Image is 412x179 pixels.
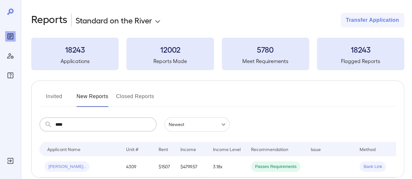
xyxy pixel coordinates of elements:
div: Newest [164,117,230,132]
td: $4799.57 [175,156,208,177]
h3: 12002 [126,44,214,55]
td: 3.18x [208,156,246,177]
div: Rent [159,145,169,153]
h5: Meet Requirements [222,57,309,65]
div: Unit # [126,145,138,153]
button: Transfer Application [341,13,404,27]
div: Reports [5,31,16,42]
summary: 18243Applications12002Reports Made5780Meet Requirements18243Flagged Reports [31,38,404,70]
span: Bank Link [360,164,386,170]
td: 4309 [121,156,153,177]
div: Manage Users [5,51,16,61]
button: Invited [39,91,69,107]
div: Issue [311,145,321,153]
div: Method [360,145,376,153]
h3: 5780 [222,44,309,55]
span: [PERSON_NAME].. [45,164,90,170]
span: Passes Requirements [251,164,300,170]
h2: Reports [31,13,67,27]
h3: 18243 [317,44,404,55]
h3: 18243 [31,44,119,55]
h5: Flagged Reports [317,57,404,65]
div: FAQ [5,70,16,81]
h5: Reports Made [126,57,214,65]
button: New Reports [77,91,108,107]
div: Log Out [5,156,16,166]
button: Closed Reports [116,91,154,107]
td: $1507 [153,156,175,177]
div: Applicant Name [47,145,80,153]
div: Recommendation [251,145,288,153]
h5: Applications [31,57,119,65]
div: Income [180,145,196,153]
p: Standard on the River [76,15,152,25]
div: Income Level [213,145,241,153]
